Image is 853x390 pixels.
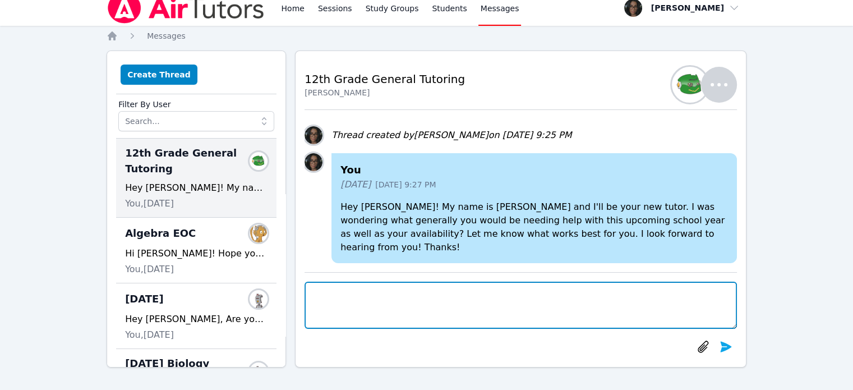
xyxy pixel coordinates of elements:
[125,247,268,260] div: Hi [PERSON_NAME]! Hope you're having a beautiful day! I will be signing you up for a session [DAT...
[147,30,186,42] a: Messages
[125,145,254,177] span: 12th Grade General Tutoring
[672,67,708,103] img: Aaron Bonnan
[118,111,274,131] input: Search...
[125,313,268,326] div: Hey [PERSON_NAME], Are you coming to tutoring [DATE]? Please let me know. Thank you.
[305,126,322,144] img: Mayra Jones
[125,197,174,210] span: You, [DATE]
[250,290,268,308] img: Frank Garcia
[116,283,276,349] div: [DATE]Frank GarciaHey [PERSON_NAME], Are you coming to tutoring [DATE]? Please let me know. Thank...
[679,67,737,103] button: Aaron Bonnan
[147,31,186,40] span: Messages
[125,291,164,307] span: [DATE]
[305,87,465,98] div: [PERSON_NAME]
[331,129,571,142] div: Thread created by [PERSON_NAME] on [DATE] 9:25 PM
[125,328,174,342] span: You, [DATE]
[116,139,276,218] div: 12th Grade General TutoringAaron BonnanHey [PERSON_NAME]! My name is [PERSON_NAME] and I'll be yo...
[340,200,728,254] p: Hey [PERSON_NAME]! My name is [PERSON_NAME] and I'll be your new tutor. I was wondering what gene...
[305,153,322,171] img: Mayra Jones
[125,226,196,241] span: Algebra EOC
[121,65,197,85] button: Create Thread
[250,224,268,242] img: Jaidyn Jones
[375,179,436,190] span: [DATE] 9:27 PM
[107,30,746,42] nav: Breadcrumb
[481,3,519,14] span: Messages
[125,356,254,387] span: [DATE] Biology Session
[340,162,728,178] h4: You
[250,152,268,170] img: Aaron Bonnan
[250,363,268,380] img: Frank Garcia
[116,218,276,283] div: Algebra EOCJaidyn JonesHi [PERSON_NAME]! Hope you're having a beautiful day! I will be signing yo...
[340,178,371,191] span: [DATE]
[125,263,174,276] span: You, [DATE]
[118,94,274,111] label: Filter By User
[125,181,268,195] div: Hey [PERSON_NAME]! My name is [PERSON_NAME] and I'll be your new tutor. I was wondering what gene...
[305,71,465,87] h2: 12th Grade General Tutoring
